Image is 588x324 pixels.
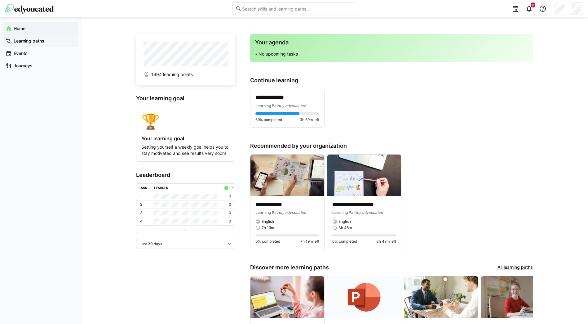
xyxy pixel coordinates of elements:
img: image [404,276,478,318]
span: 0% completed [332,239,357,244]
h4: Your learning goal [141,135,230,142]
span: Learning Path [255,210,280,215]
h3: Leaderboard [136,172,235,178]
h3: Continue learning [250,77,533,84]
span: by edyoucated [357,210,383,215]
span: English [262,219,274,224]
div: LP [229,186,232,190]
p: Setting yourself a weekly goal helps you to stay motivated and see results very soon! [141,144,230,156]
p: 0 [229,210,231,215]
div: 🏆 [141,112,230,130]
span: Learning Path [255,103,280,108]
img: image [327,276,401,318]
img: image [250,155,324,196]
span: 0% completed [255,239,280,244]
p: 0 [229,194,231,199]
span: English [338,219,351,224]
span: by edyoucated [280,210,306,215]
p: 4 [140,219,143,224]
h3: Your agenda [255,39,528,46]
span: 1994 learning points [151,71,193,78]
h3: Recommended by your organization [250,142,533,149]
div: Rank [139,186,147,190]
p: 1 [140,194,142,199]
h3: Your learning goal [136,95,235,102]
span: Learning Path [332,210,357,215]
span: 8 [532,3,534,7]
span: 7h 19m [262,225,274,230]
img: image [481,276,555,318]
p: 3 [140,210,143,215]
span: 69% completed [255,117,282,122]
div: Learner [154,186,168,190]
span: by edyoucated [280,103,306,108]
a: All learning paths [497,264,533,271]
img: image [327,155,401,196]
span: 3h 48m [338,225,352,230]
span: 3h 59m left [300,117,319,122]
p: √ No upcoming tasks [255,51,528,57]
p: 0 [229,202,231,207]
img: image [250,276,324,318]
span: 7h 19m left [300,239,319,244]
h3: Discover more learning paths [250,264,329,271]
p: 0 [229,219,231,224]
input: Search skills and learning paths… [241,6,352,11]
p: 2 [140,202,142,207]
span: 3h 48m left [376,239,396,244]
span: Last 30 days [139,241,162,246]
